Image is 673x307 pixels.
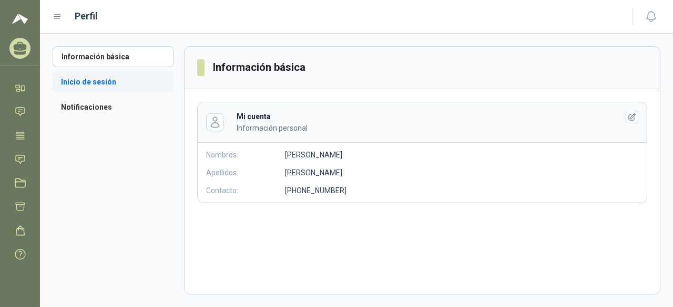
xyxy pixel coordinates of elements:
p: [PERSON_NAME] [285,167,342,178]
h3: Información básica [213,59,307,76]
p: [PHONE_NUMBER] [285,185,346,196]
b: Mi cuenta [237,112,271,121]
a: Inicio de sesión [53,71,174,92]
p: Apellidos: [206,167,285,178]
a: Información básica [53,46,174,67]
p: Contacto: [206,185,285,196]
a: Notificaciones [53,97,174,118]
p: Nombres: [206,149,285,161]
p: [PERSON_NAME] [285,149,342,161]
img: Logo peakr [12,13,28,25]
p: Información personal [237,122,601,134]
h1: Perfil [75,9,98,24]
